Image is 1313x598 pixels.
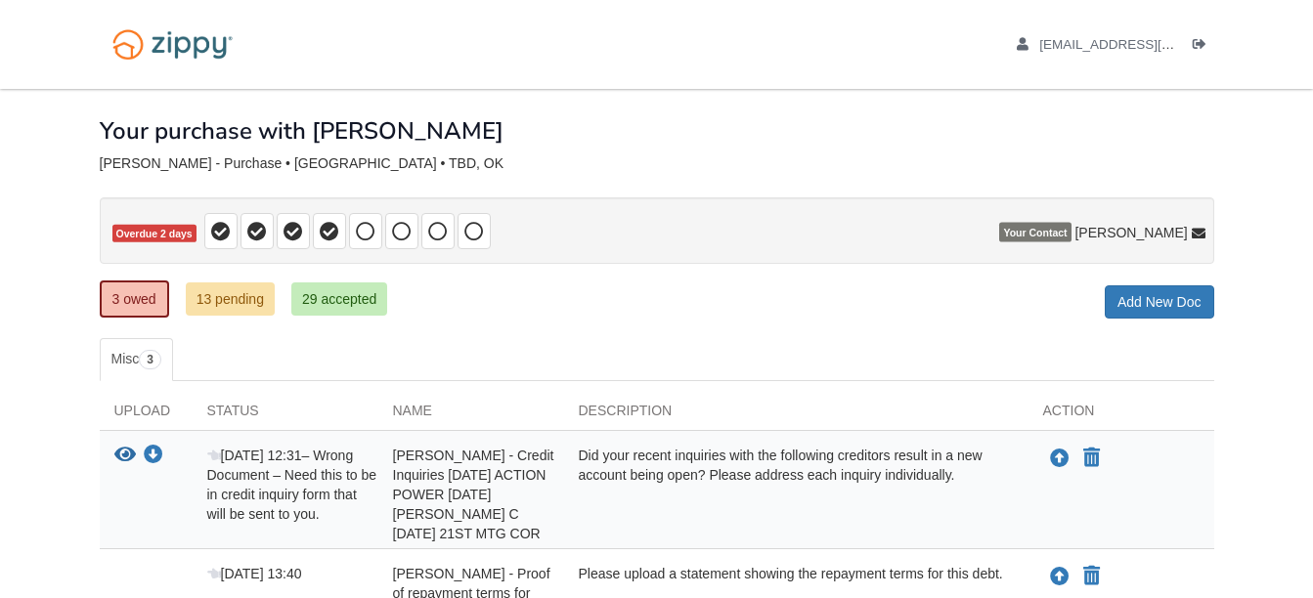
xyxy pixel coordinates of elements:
a: Log out [1193,37,1214,57]
div: Did your recent inquiries with the following creditors result in a new account being open? Please... [564,446,1029,543]
button: Upload Brian Barnett - Credit Inquiries 7/09/25 ACTION POWER 7/08/25 JIM GLOVER C 7/07/25 21ST MT... [1048,446,1072,471]
a: Download Brian Barnett - Credit Inquiries 7/09/25 ACTION POWER 7/08/25 JIM GLOVER C 7/07/25 21ST ... [144,448,163,464]
span: [DATE] 12:31 [207,448,302,463]
div: [PERSON_NAME] - Purchase • [GEOGRAPHIC_DATA] • TBD, OK [100,155,1214,172]
span: 3 [139,350,161,369]
span: [DATE] 13:40 [207,566,302,581]
button: Declare Brian Barnett - Credit Inquiries 7/09/25 ACTION POWER 7/08/25 JIM GLOVER C 7/07/25 21ST M... [1081,447,1102,470]
div: Name [378,401,564,430]
span: brianb3582@gmail.com [1039,37,1263,52]
a: 13 pending [186,282,275,316]
a: Misc [100,338,173,381]
span: Your Contact [999,223,1071,242]
button: Upload Brian Barnett - Proof of repayment terms for Action Power [1048,564,1072,589]
button: View Brian Barnett - Credit Inquiries 7/09/25 ACTION POWER 7/08/25 JIM GLOVER C 7/07/25 21ST MTG COR [114,446,136,466]
div: Upload [100,401,193,430]
a: Add New Doc [1105,285,1214,319]
a: 29 accepted [291,282,387,316]
a: edit profile [1017,37,1264,57]
img: Logo [100,20,245,69]
a: 3 owed [100,280,169,318]
span: [PERSON_NAME] - Credit Inquiries [DATE] ACTION POWER [DATE] [PERSON_NAME] C [DATE] 21ST MTG COR [393,448,554,541]
button: Declare Brian Barnett - Proof of repayment terms for Action Power not applicable [1081,565,1102,588]
h1: Your purchase with [PERSON_NAME] [100,118,503,144]
span: Overdue 2 days [112,225,197,243]
div: Status [193,401,378,430]
div: Action [1029,401,1214,430]
span: [PERSON_NAME] [1074,223,1187,242]
div: – Wrong Document – Need this to be in credit inquiry form that will be sent to you. [193,446,378,543]
div: Description [564,401,1029,430]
